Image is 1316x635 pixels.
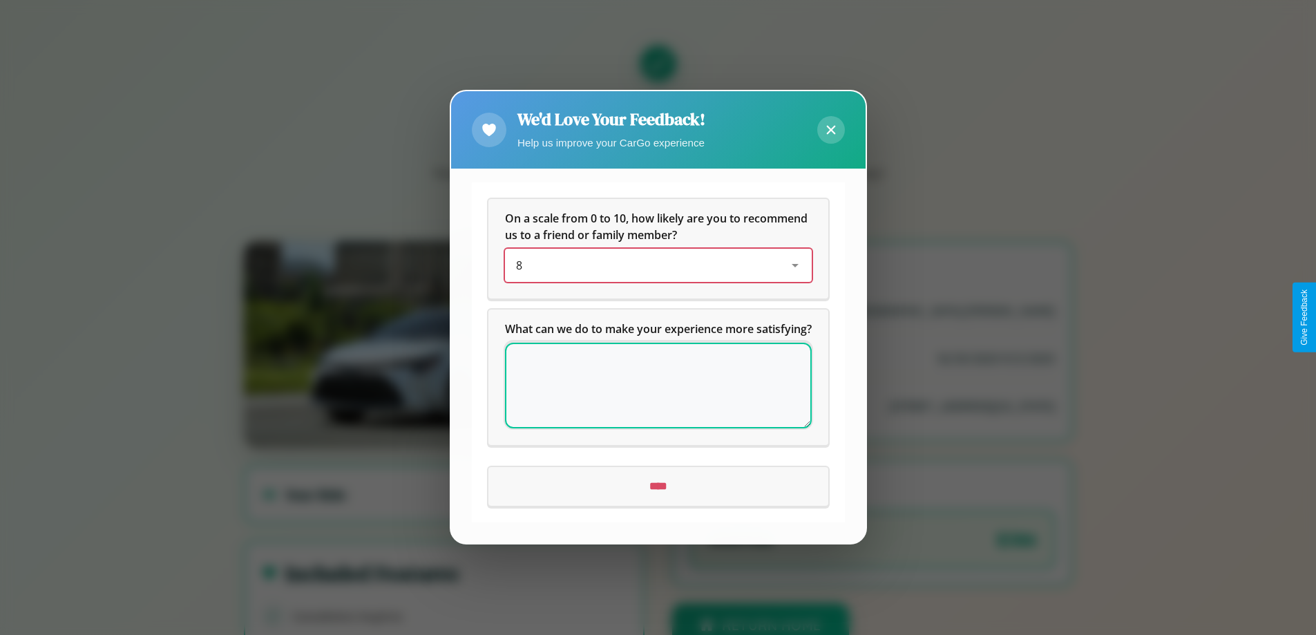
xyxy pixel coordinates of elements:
p: Help us improve your CarGo experience [517,133,705,152]
div: On a scale from 0 to 10, how likely are you to recommend us to a friend or family member? [488,200,828,299]
h2: We'd Love Your Feedback! [517,108,705,131]
div: On a scale from 0 to 10, how likely are you to recommend us to a friend or family member? [505,249,812,283]
h5: On a scale from 0 to 10, how likely are you to recommend us to a friend or family member? [505,211,812,244]
div: Give Feedback [1299,290,1309,345]
span: 8 [516,258,522,274]
span: On a scale from 0 to 10, how likely are you to recommend us to a friend or family member? [505,211,810,243]
span: What can we do to make your experience more satisfying? [505,322,812,337]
